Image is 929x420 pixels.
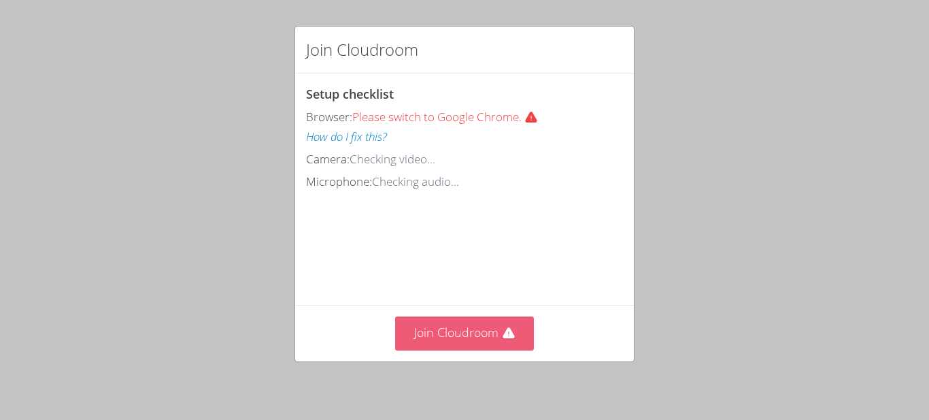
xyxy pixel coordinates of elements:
span: Please switch to Google Chrome. [352,109,549,125]
span: Checking video... [350,151,435,167]
h2: Join Cloudroom [306,37,418,62]
button: How do I fix this? [306,127,387,147]
span: Microphone: [306,174,372,189]
button: Join Cloudroom [395,317,535,350]
span: Checking audio... [372,174,459,189]
span: Camera: [306,151,350,167]
span: Browser: [306,109,352,125]
span: Setup checklist [306,86,394,102]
